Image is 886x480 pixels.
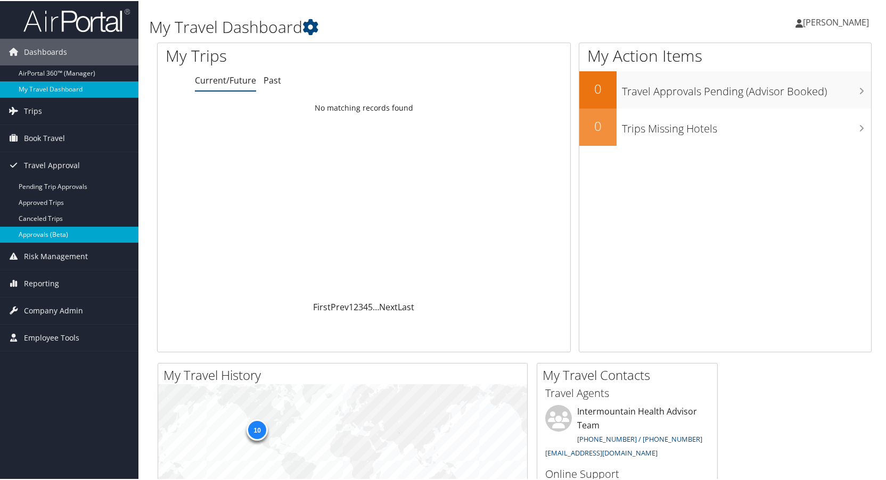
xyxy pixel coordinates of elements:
a: Next [379,300,398,312]
a: [PHONE_NUMBER] / [PHONE_NUMBER] [577,433,702,443]
h2: 0 [579,79,617,97]
span: Company Admin [24,296,83,323]
a: First [313,300,331,312]
a: Last [398,300,414,312]
a: 0Travel Approvals Pending (Advisor Booked) [579,70,871,107]
img: airportal-logo.png [23,7,130,32]
td: No matching records found [158,97,570,117]
span: Risk Management [24,242,88,269]
h3: Travel Agents [545,385,709,400]
a: 2 [354,300,358,312]
h3: Travel Approvals Pending (Advisor Booked) [622,78,871,98]
span: Reporting [24,269,59,296]
span: Dashboards [24,38,67,64]
span: Employee Tools [24,324,79,350]
h3: Trips Missing Hotels [622,115,871,135]
a: [EMAIL_ADDRESS][DOMAIN_NAME] [545,447,658,457]
h1: My Action Items [579,44,871,66]
a: 5 [368,300,373,312]
a: Past [264,73,281,85]
a: 1 [349,300,354,312]
a: Current/Future [195,73,256,85]
h2: My Travel History [163,365,527,383]
h1: My Trips [166,44,390,66]
a: 4 [363,300,368,312]
li: Intermountain Health Advisor Team [540,404,715,461]
a: [PERSON_NAME] [795,5,880,37]
a: 3 [358,300,363,312]
div: 10 [247,418,268,440]
a: 0Trips Missing Hotels [579,107,871,145]
h2: My Travel Contacts [543,365,717,383]
span: Book Travel [24,124,65,151]
span: [PERSON_NAME] [803,15,869,27]
a: Prev [331,300,349,312]
span: Trips [24,97,42,123]
span: … [373,300,379,312]
h2: 0 [579,116,617,134]
span: Travel Approval [24,151,80,178]
h1: My Travel Dashboard [149,15,636,37]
